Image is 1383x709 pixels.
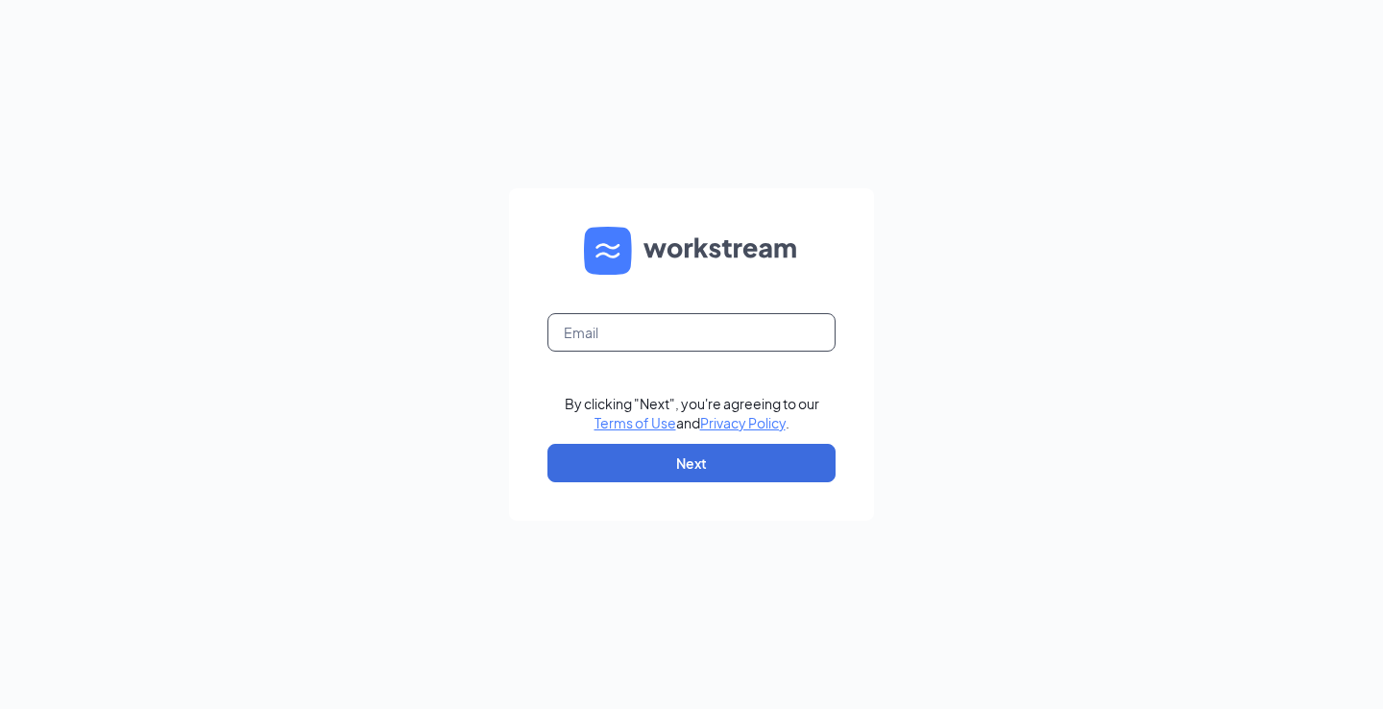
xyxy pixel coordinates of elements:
button: Next [547,444,836,482]
div: By clicking "Next", you're agreeing to our and . [565,394,819,432]
img: WS logo and Workstream text [584,227,799,275]
a: Terms of Use [594,414,676,431]
a: Privacy Policy [700,414,786,431]
input: Email [547,313,836,352]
